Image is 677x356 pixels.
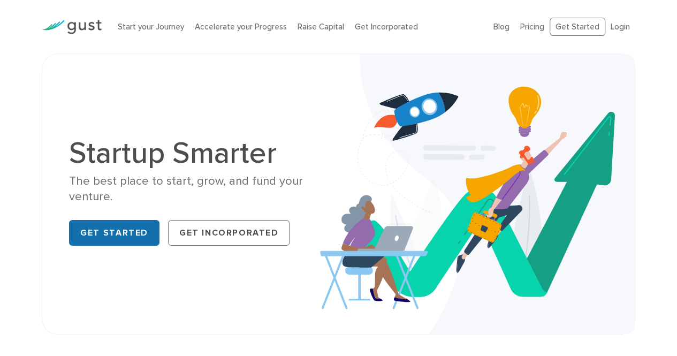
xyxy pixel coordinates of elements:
[320,54,635,334] img: Startup Smarter Hero
[69,220,159,246] a: Get Started
[298,22,344,32] a: Raise Capital
[493,22,509,32] a: Blog
[355,22,418,32] a: Get Incorporated
[550,18,605,36] a: Get Started
[520,22,544,32] a: Pricing
[195,22,287,32] a: Accelerate your Progress
[168,220,290,246] a: Get Incorporated
[69,138,330,168] h1: Startup Smarter
[42,20,102,34] img: Gust Logo
[69,173,330,205] div: The best place to start, grow, and fund your venture.
[611,22,630,32] a: Login
[118,22,184,32] a: Start your Journey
